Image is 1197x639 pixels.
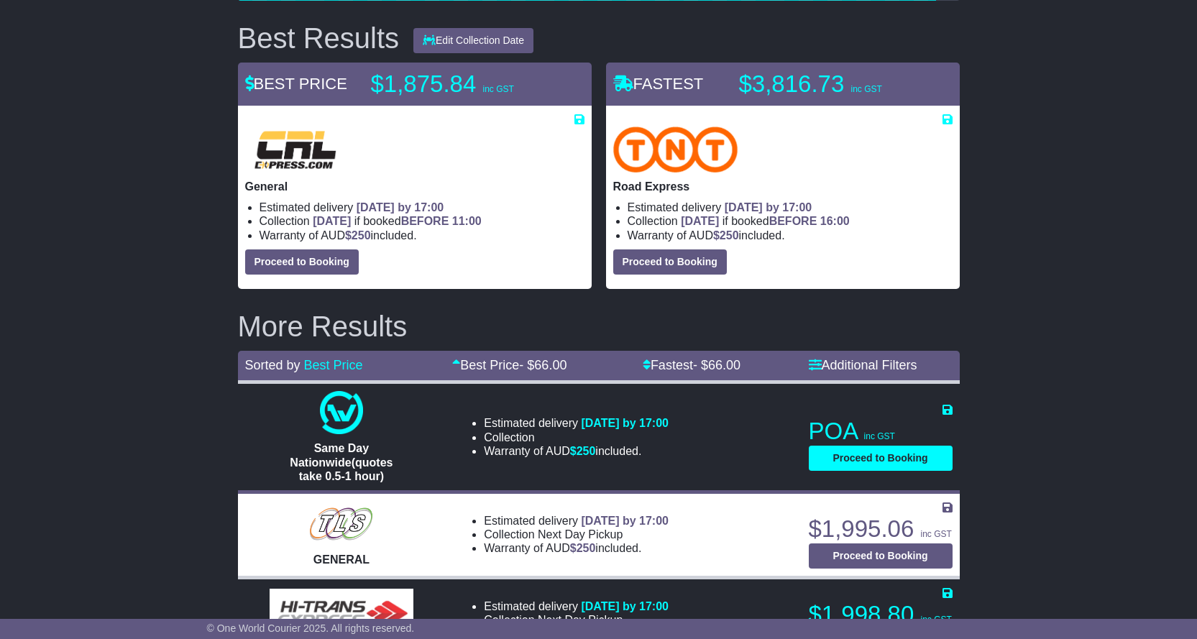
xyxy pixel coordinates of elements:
[238,311,960,342] h2: More Results
[207,622,415,634] span: © One World Courier 2025. All rights reserved.
[809,600,953,629] p: $1,998.80
[313,215,351,227] span: [DATE]
[577,542,596,554] span: 250
[613,249,727,275] button: Proceed to Booking
[352,229,371,242] span: 250
[693,358,740,372] span: - $
[345,229,371,242] span: $
[643,358,740,372] a: Fastest- $66.00
[231,22,407,54] div: Best Results
[920,615,951,625] span: inc GST
[452,358,567,372] a: Best Price- $66.00
[864,431,895,441] span: inc GST
[570,542,596,554] span: $
[357,201,444,213] span: [DATE] by 17:00
[484,514,669,528] li: Estimated delivery
[613,180,953,193] p: Road Express
[581,600,669,612] span: [DATE] by 17:00
[245,358,301,372] span: Sorted by
[577,445,596,457] span: 250
[809,543,953,569] button: Proceed to Booking
[290,442,393,482] span: Same Day Nationwide(quotes take 0.5-1 hour)
[260,214,584,228] li: Collection
[681,215,849,227] span: if booked
[628,201,953,214] li: Estimated delivery
[581,515,669,527] span: [DATE] by 17:00
[809,515,953,543] p: $1,995.06
[628,214,953,228] li: Collection
[245,127,346,173] img: CRL: General
[484,528,669,541] li: Collection
[534,358,567,372] span: 66.00
[519,358,567,372] span: - $
[613,75,704,93] span: FASTEST
[681,215,719,227] span: [DATE]
[713,229,739,242] span: $
[820,215,850,227] span: 16:00
[484,599,669,613] li: Estimated delivery
[484,613,669,627] li: Collection
[538,614,623,626] span: Next Day Pickup
[290,502,393,546] img: Total Logistic Solutions: GENERAL
[484,416,669,430] li: Estimated delivery
[245,180,584,193] p: General
[484,431,669,444] li: Collection
[581,417,669,429] span: [DATE] by 17:00
[920,529,951,539] span: inc GST
[809,446,953,471] button: Proceed to Booking
[484,541,669,555] li: Warranty of AUD included.
[628,229,953,242] li: Warranty of AUD included.
[769,215,817,227] span: BEFORE
[809,417,953,446] p: POA
[245,75,347,93] span: BEST PRICE
[484,444,669,458] li: Warranty of AUD included.
[313,553,370,566] span: GENERAL
[482,84,513,94] span: inc GST
[320,391,363,434] img: One World Courier: Same Day Nationwide(quotes take 0.5-1 hour)
[613,127,738,173] img: TNT Domestic: Road Express
[452,215,482,227] span: 11:00
[304,358,363,372] a: Best Price
[245,249,359,275] button: Proceed to Booking
[371,70,551,98] p: $1,875.84
[538,528,623,541] span: Next Day Pickup
[260,201,584,214] li: Estimated delivery
[720,229,739,242] span: 250
[413,28,533,53] button: Edit Collection Date
[260,229,584,242] li: Warranty of AUD included.
[725,201,812,213] span: [DATE] by 17:00
[739,70,919,98] p: $3,816.73
[401,215,449,227] span: BEFORE
[850,84,881,94] span: inc GST
[270,589,413,631] img: HiTrans (Machship): General
[809,358,917,372] a: Additional Filters
[313,215,481,227] span: if booked
[708,358,740,372] span: 66.00
[570,445,596,457] span: $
